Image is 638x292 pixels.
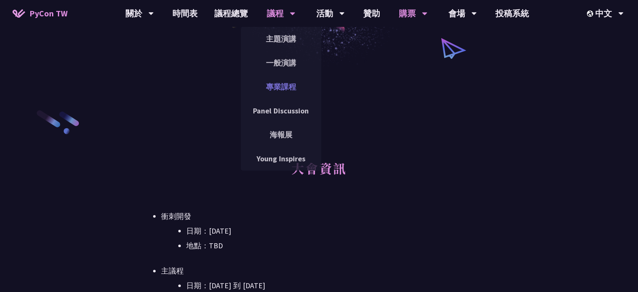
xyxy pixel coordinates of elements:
span: PyCon TW [29,7,68,20]
a: 海報展 [241,125,321,145]
a: 一般演講 [241,53,321,73]
a: 主題演講 [241,29,321,49]
a: PyCon TW [4,3,76,24]
li: 日期：[DATE] 到 [DATE] [186,279,502,292]
li: 日期：[DATE] [186,225,502,237]
a: Panel Discussion [241,101,321,121]
img: Locale Icon [587,11,595,17]
a: 專業課程 [241,77,321,97]
h2: 大會資訊 [136,151,502,197]
li: 地點：TBD [186,239,502,252]
a: Young Inspires [241,149,321,168]
img: Home icon of PyCon TW 2025 [13,9,25,18]
li: 衝刺開發 [161,210,502,252]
